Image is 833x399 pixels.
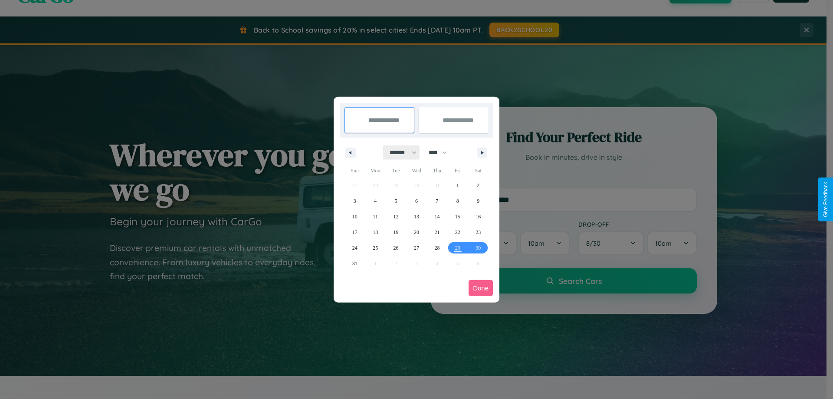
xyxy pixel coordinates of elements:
[427,164,447,178] span: Thu
[352,209,357,224] span: 10
[468,240,489,256] button: 30
[468,164,489,178] span: Sat
[352,224,357,240] span: 17
[406,240,426,256] button: 27
[386,164,406,178] span: Tue
[344,256,365,271] button: 31
[468,209,489,224] button: 16
[365,164,385,178] span: Mon
[406,164,426,178] span: Wed
[365,209,385,224] button: 11
[455,224,460,240] span: 22
[414,224,419,240] span: 20
[456,178,459,193] span: 1
[374,193,377,209] span: 4
[352,240,357,256] span: 24
[373,240,378,256] span: 25
[386,240,406,256] button: 26
[386,193,406,209] button: 5
[386,209,406,224] button: 12
[823,182,829,217] div: Give Feedback
[395,193,397,209] span: 5
[406,224,426,240] button: 20
[476,224,481,240] span: 23
[427,224,447,240] button: 21
[414,240,419,256] span: 27
[434,224,439,240] span: 21
[434,209,439,224] span: 14
[344,164,365,178] span: Sun
[373,209,378,224] span: 11
[468,178,489,193] button: 2
[344,209,365,224] button: 10
[406,193,426,209] button: 6
[447,209,468,224] button: 15
[394,224,399,240] span: 19
[344,224,365,240] button: 17
[406,209,426,224] button: 13
[476,240,481,256] span: 30
[468,193,489,209] button: 9
[344,193,365,209] button: 3
[447,193,468,209] button: 8
[427,193,447,209] button: 7
[386,224,406,240] button: 19
[373,224,378,240] span: 18
[365,240,385,256] button: 25
[414,209,419,224] span: 13
[394,240,399,256] span: 26
[477,193,479,209] span: 9
[455,209,460,224] span: 15
[476,209,481,224] span: 16
[365,224,385,240] button: 18
[344,240,365,256] button: 24
[447,164,468,178] span: Fri
[394,209,399,224] span: 12
[354,193,356,209] span: 3
[469,280,493,296] button: Done
[415,193,418,209] span: 6
[477,178,479,193] span: 2
[447,224,468,240] button: 22
[447,240,468,256] button: 29
[455,240,460,256] span: 29
[447,178,468,193] button: 1
[434,240,439,256] span: 28
[468,224,489,240] button: 23
[365,193,385,209] button: 4
[436,193,438,209] span: 7
[427,209,447,224] button: 14
[427,240,447,256] button: 28
[352,256,357,271] span: 31
[456,193,459,209] span: 8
